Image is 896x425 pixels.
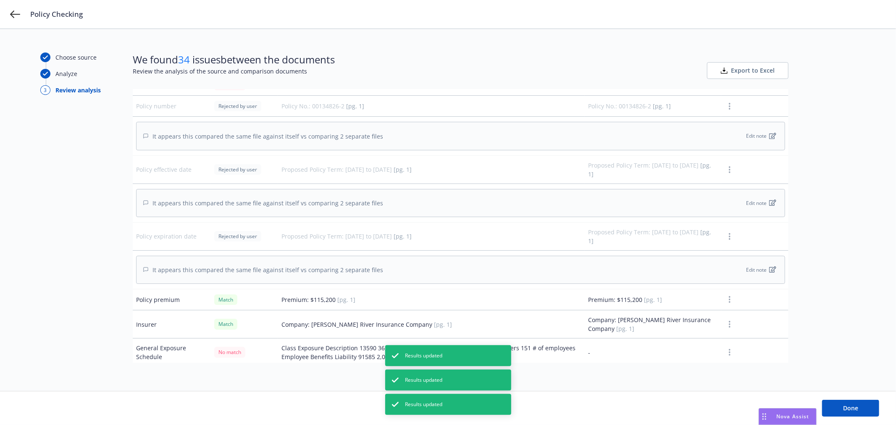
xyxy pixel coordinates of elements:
span: [pg. 1] [346,102,364,110]
div: 3 [40,85,50,95]
td: Premium: $115,200 [585,289,721,310]
span: [pg. 1] [394,232,412,240]
td: Company: [PERSON_NAME] River Insurance Company [278,310,585,338]
button: Done [822,400,879,417]
div: Analyze [55,69,77,78]
span: [pg. 1] [616,325,634,333]
div: It appears this compared the same file against itself vs comparing 2 separate files [143,265,383,274]
button: Edit note [744,131,778,141]
button: Export to Excel [707,62,788,79]
td: Insurer [133,310,211,338]
div: No match [214,347,245,357]
span: [pg. 1] [394,165,412,173]
div: It appears this compared the same file against itself vs comparing 2 separate files [143,132,383,141]
div: It appears this compared the same file against itself vs comparing 2 separate files [143,199,383,207]
td: Proposed Policy Term: [DATE] to [DATE] [585,155,721,184]
button: Nova Assist [759,408,817,425]
td: Policy No.: 00134826-2 [585,96,721,117]
span: We found issues between the documents [133,52,335,67]
td: Policy premium [133,289,211,310]
td: Policy number [133,96,211,117]
div: Match [214,294,237,305]
button: Edit note [744,198,778,208]
span: [pg. 1] [588,161,711,178]
span: Results updated [405,401,443,408]
td: - [585,338,721,367]
td: Proposed Policy Term: [DATE] to [DATE] [278,222,585,250]
td: Proposed Policy Term: [DATE] to [DATE] [278,155,585,184]
div: Rejected by user [214,164,261,175]
span: Results updated [405,352,443,359]
span: Review the analysis of the source and comparison documents [133,67,335,76]
span: Nova Assist [776,413,809,420]
span: [pg. 1] [434,320,452,328]
span: 34 [178,52,190,66]
td: Class Exposure Description 13590 36,000,000 Gross Sales Glass Dealers and Glaziers 151 # of emplo... [278,338,585,367]
div: Match [214,319,237,329]
td: Company: [PERSON_NAME] River Insurance Company [585,310,721,338]
div: Choose source [55,53,97,62]
span: [pg. 1] [653,102,671,110]
td: Premium: $115,200 [278,289,585,310]
div: Rejected by user [214,231,261,241]
span: Results updated [405,376,443,384]
td: General Exposure Schedule [133,338,211,367]
td: Policy expiration date [133,222,211,250]
button: Edit note [744,265,778,275]
div: Rejected by user [214,101,261,111]
td: Policy No.: 00134826-2 [278,96,585,117]
td: Policy effective date [133,155,211,184]
span: [pg. 1] [588,228,711,245]
span: [pg. 1] [644,296,662,304]
div: Review analysis [55,86,101,94]
div: Drag to move [759,409,770,425]
span: Done [843,404,858,412]
td: Proposed Policy Term: [DATE] to [DATE] [585,222,721,250]
span: Policy Checking [30,9,83,19]
span: Export to Excel [731,66,775,75]
span: [pg. 1] [337,296,355,304]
